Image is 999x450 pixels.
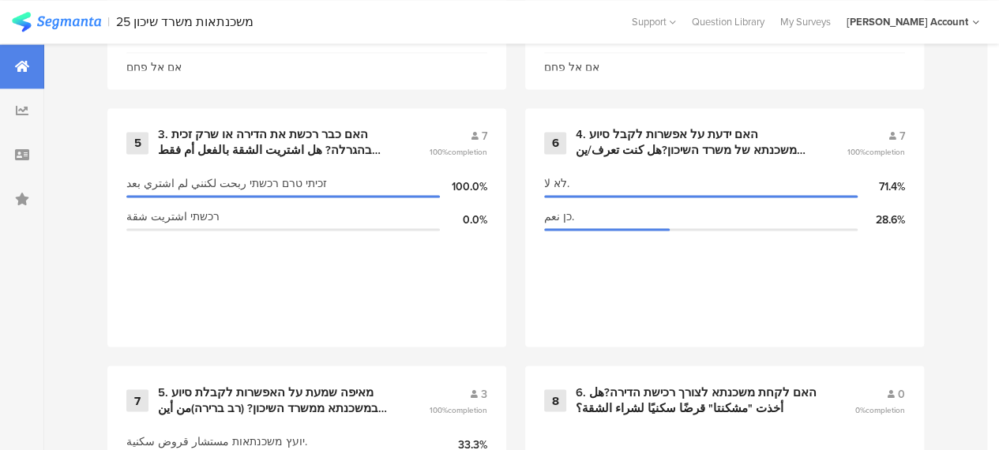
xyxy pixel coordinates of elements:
[855,403,905,415] span: 0%
[866,403,905,415] span: completion
[858,212,905,228] div: 28.6%
[116,14,254,29] div: משכנתאות משרד שיכון 25
[858,178,905,195] div: 71.4%
[544,132,566,154] div: 6
[126,59,182,76] div: אם אל פחם
[440,178,487,195] div: 100.0%
[632,9,676,34] div: Support
[544,175,569,192] span: לא لا.
[430,403,487,415] span: 100%
[847,14,968,29] div: [PERSON_NAME] Account
[440,212,487,228] div: 0.0%
[126,132,148,154] div: 5
[772,14,839,29] a: My Surveys
[126,175,327,192] span: זכיתי טרם רכשתי ربحت لكنني لم اشتري بعد
[448,146,487,158] span: completion
[866,146,905,158] span: completion
[126,433,307,449] span: יועץ משכנתאות مستشار قروض سكنية.
[107,13,110,31] div: |
[158,127,391,158] div: 3. האם כבר רכשת את הדירה או שרק זכית בהגרלה? هل اشتريت الشقة بالفعل أم فقط ربحت في القرعة؟
[126,389,148,411] div: 7
[544,208,574,225] span: כן نعم.
[12,12,101,32] img: segmanta logo
[481,385,487,402] span: 3
[899,128,905,144] span: 7
[126,208,220,225] span: רכשתי اشتريت شقة
[576,384,817,415] div: 6. האם לקחת משכנתא לצורך רכישת הדירה?هل أخذت "مشكنتا" قرضًا سكنيًا لشراء الشقة؟
[448,403,487,415] span: completion
[430,146,487,158] span: 100%
[544,59,599,76] div: אם אל פחם
[158,384,391,415] div: 5. מאיפה שמעת על האפשרות לקבלת סיוע במשכנתא ממשרד השיכון? (רב ברירה)من أين سمعت عن إمكانية الحصول...
[576,127,809,158] div: 4. האם ידעת על אפשרות לקבל סיוע במשכנתא של משרד השיכון?هل كنت تعرف/ين عن إمكانية الحصول على مساعد...
[482,128,487,144] span: 7
[847,146,905,158] span: 100%
[684,14,772,29] a: Question Library
[544,389,566,411] div: 8
[898,385,905,402] span: 0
